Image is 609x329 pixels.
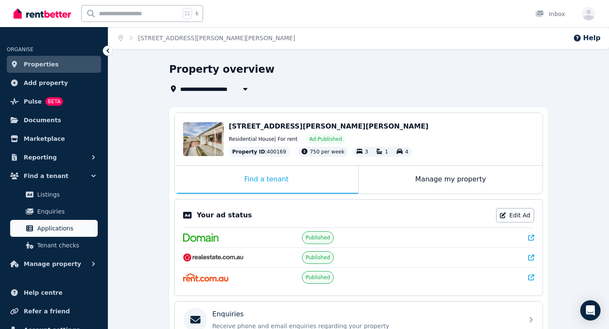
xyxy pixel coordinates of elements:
img: RentBetter [14,7,71,20]
span: Marketplace [24,134,65,144]
button: Manage property [7,255,101,272]
button: Reporting [7,149,101,166]
a: Listings [10,186,98,203]
img: Rent.com.au [183,273,228,282]
span: Enquiries [37,206,94,217]
span: 750 per week [310,149,345,155]
span: ORGANISE [7,47,33,52]
span: Residential House | For rent [229,136,297,143]
span: Pulse [24,96,42,107]
nav: Breadcrumb [108,27,305,49]
img: Domain.com.au [183,233,219,242]
button: Find a tenant [7,167,101,184]
span: [STREET_ADDRESS][PERSON_NAME][PERSON_NAME] [229,122,428,130]
span: Tenant checks [37,240,94,250]
div: : 400169 [229,147,290,157]
span: 4 [405,149,409,155]
span: Manage property [24,259,81,269]
img: RealEstate.com.au [183,253,244,262]
h1: Property overview [169,63,274,76]
span: Ad: Published [309,136,342,143]
a: Tenant checks [10,237,98,254]
span: k [195,10,198,17]
span: Add property [24,78,68,88]
span: Properties [24,59,59,69]
span: Refer a friend [24,306,70,316]
span: Published [306,254,330,261]
span: Published [306,234,330,241]
a: PulseBETA [7,93,101,110]
span: Applications [37,223,94,233]
span: Find a tenant [24,171,69,181]
div: Find a tenant [175,166,358,194]
span: Help centre [24,288,63,298]
p: Enquiries [212,309,244,319]
a: [STREET_ADDRESS][PERSON_NAME][PERSON_NAME] [138,35,295,41]
a: Documents [7,112,101,129]
span: Reporting [24,152,57,162]
a: Marketplace [7,130,101,147]
span: Property ID [232,148,265,155]
span: 3 [365,149,368,155]
span: 1 [385,149,388,155]
span: Documents [24,115,61,125]
div: Manage my property [359,166,543,194]
a: Enquiries [10,203,98,220]
span: Published [306,274,330,281]
a: Help centre [7,284,101,301]
a: Add property [7,74,101,91]
a: Properties [7,56,101,73]
a: Refer a friend [7,303,101,320]
div: Inbox [535,10,565,18]
button: Help [573,33,601,43]
div: Open Intercom Messenger [580,300,601,321]
p: Your ad status [197,210,252,220]
a: Applications [10,220,98,237]
span: Listings [37,189,94,200]
span: BETA [45,97,63,106]
a: Edit Ad [496,208,534,222]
